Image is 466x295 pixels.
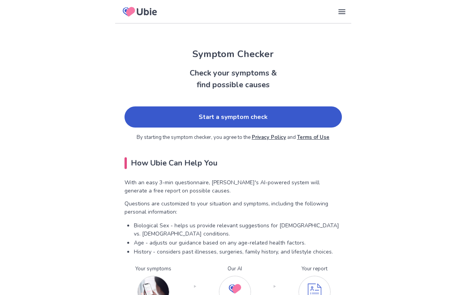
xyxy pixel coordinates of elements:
p: Your report [299,265,331,273]
a: Privacy Policy [252,134,286,141]
a: Start a symptom check [125,106,342,128]
p: Questions are customized to your situation and symptoms, including the following personal informa... [125,200,342,216]
p: Our AI [219,265,251,273]
p: History - considers past illnesses, surgeries, family history, and lifestyle choices. [134,248,342,256]
h1: Symptom Checker [115,47,351,61]
h2: Check your symptoms & find possible causes [115,67,351,91]
p: By starting the symptom checker, you agree to the and [125,134,342,142]
a: Terms of Use [297,134,329,141]
h2: How Ubie Can Help You [125,157,342,169]
p: Biological Sex - helps us provide relevant suggestions for [DEMOGRAPHIC_DATA] vs. [DEMOGRAPHIC_DA... [134,221,342,238]
p: Age - adjusts our guidance based on any age-related health factors. [134,239,342,247]
p: Your symptoms [135,265,171,273]
p: With an easy 3-min questionnaire, [PERSON_NAME]'s AI-powered system will generate a free report o... [125,178,342,195]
